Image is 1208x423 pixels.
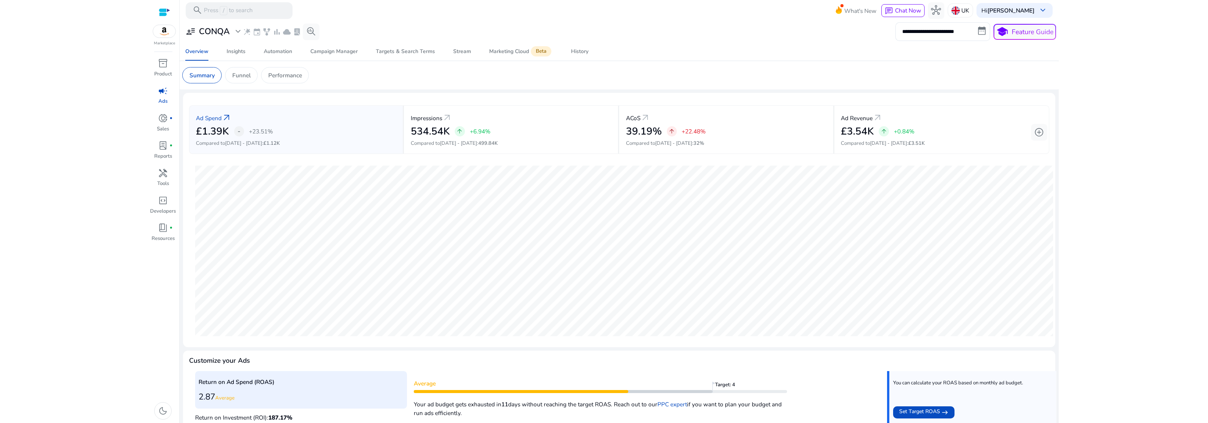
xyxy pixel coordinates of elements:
h4: Customize your Ads [189,357,250,365]
p: Ads [158,98,167,105]
span: hub [931,5,941,15]
span: 187.17 [268,414,293,421]
button: schoolFeature Guide [994,24,1056,40]
span: arrow_upward [881,128,887,135]
span: family_history [263,28,271,36]
span: wand_stars [243,28,251,36]
a: arrow_outward [222,113,232,123]
button: hub [928,2,945,19]
div: Automation [264,49,292,54]
p: +23.51% [249,128,273,134]
a: arrow_outward [640,113,650,123]
span: donut_small [158,113,168,123]
button: search_insights [303,23,319,40]
div: Marketing Cloud [489,48,553,55]
b: [PERSON_NAME] [987,6,1034,14]
span: [DATE] - [DATE] [225,140,262,147]
span: keyboard_arrow_down [1038,5,1048,15]
h3: CONQA [199,27,230,36]
span: code_blocks [158,196,168,205]
span: Chat Now [895,6,921,14]
span: arrow_upward [668,128,675,135]
a: code_blocksDevelopers [149,194,177,221]
span: fiber_manual_record [169,226,173,230]
h2: £3.54K [841,125,874,138]
button: add_circle [1031,124,1048,141]
span: search_insights [306,27,316,36]
p: +0.84% [894,128,914,134]
p: UK [961,4,969,17]
span: 32% [693,140,704,147]
a: PPC expert [657,400,687,408]
a: arrow_outward [873,113,883,123]
p: Ad Revenue [841,114,873,122]
p: Developers [150,208,176,215]
span: inventory_2 [158,58,168,68]
span: dark_mode [158,406,168,416]
span: % [287,414,293,421]
p: Tools [157,180,169,188]
p: Compared to : [626,140,826,147]
img: amazon.svg [153,25,176,38]
img: uk.svg [951,6,960,15]
a: lab_profilefiber_manual_recordReports [149,139,177,166]
span: 499.84K [478,140,498,147]
p: ACoS [626,114,640,122]
span: user_attributes [186,27,196,36]
span: bar_chart [273,28,281,36]
p: Compared to : [841,140,1042,147]
h2: 39.19% [626,125,662,138]
span: search [192,5,202,15]
span: Set Target ROAS [899,407,940,417]
p: if you want to plan your budget and run ads efficiently. [414,396,787,417]
p: Impressions [411,114,442,122]
p: Reports [154,153,172,160]
span: Your ad budget gets exhausted in days without reaching the target ROAS. Reach out to our [414,400,657,408]
span: [DATE] - [DATE] [440,140,477,147]
p: Press to search [204,6,253,15]
span: / [220,6,227,15]
h2: 534.54K [411,125,450,138]
b: 11 [501,400,508,408]
mat-icon: east [942,407,948,417]
span: cloud [283,28,291,36]
h2: £1.39K [196,125,229,138]
div: Campaign Manager [310,49,358,54]
div: Stream [453,49,471,54]
p: Feature Guide [1012,27,1053,37]
p: Performance [268,71,302,80]
p: Funnel [232,71,251,80]
p: Resources [152,235,175,243]
span: campaign [158,86,168,96]
p: +6.94% [470,128,490,134]
span: book_4 [158,223,168,233]
span: Target: 4 [715,382,742,393]
span: lab_profile [293,28,301,36]
a: book_4fiber_manual_recordResources [149,221,177,249]
a: inventory_2Product [149,57,177,84]
p: Hi [981,8,1034,13]
p: Sales [157,125,169,133]
span: £3.51K [908,140,925,147]
p: Compared to : [411,140,611,147]
p: +22.48% [682,128,706,134]
span: lab_profile [158,141,168,150]
div: History [571,49,588,54]
a: donut_smallfiber_manual_recordSales [149,112,177,139]
span: event [253,28,261,36]
span: school [996,26,1008,38]
span: handyman [158,168,168,178]
span: - [238,126,240,136]
span: chat [885,7,893,15]
p: Compared to : [196,140,396,147]
p: Return on Ad Spend (ROAS) [199,378,404,386]
span: expand_more [233,27,243,36]
div: Insights [227,49,246,54]
p: Ad Spend [196,114,222,122]
a: arrow_outward [442,113,452,123]
p: Summary [189,71,215,80]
